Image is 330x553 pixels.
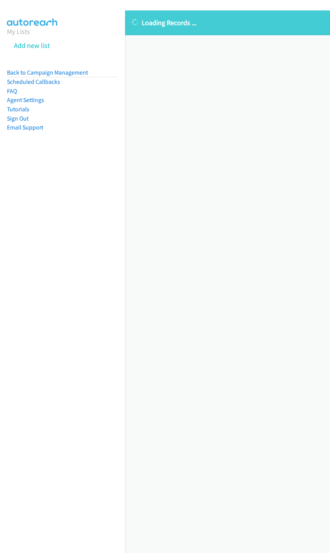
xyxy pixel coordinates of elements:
[7,115,29,122] a: Sign Out
[7,105,29,113] a: Tutorials
[14,41,50,50] a: Add new list
[7,27,30,36] a: My Lists
[132,17,323,28] p: Loading Records ...
[7,69,88,76] a: Back to Campaign Management
[7,96,44,104] a: Agent Settings
[7,124,43,131] a: Email Support
[7,78,60,85] a: Scheduled Callbacks
[7,87,17,95] a: FAQ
